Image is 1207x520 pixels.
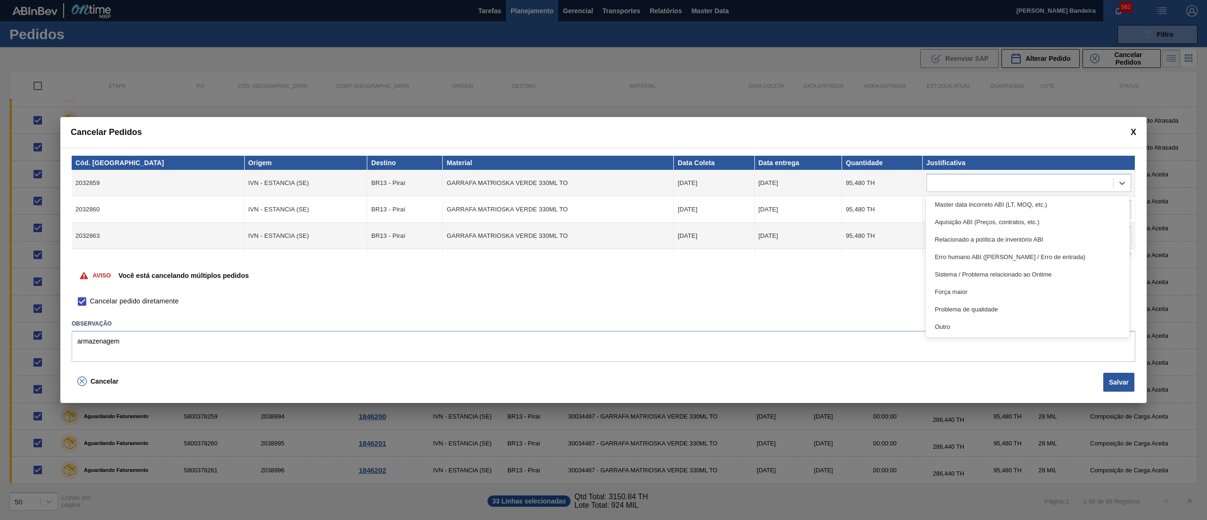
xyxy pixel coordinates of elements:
[926,266,1130,283] div: Sistema / Problema relacionado ao Ontime
[443,196,674,223] td: GARRAFA MATRIOSKA VERDE 330ML TO
[72,196,245,223] td: 2032860
[245,156,368,170] th: Origem
[674,170,754,196] td: [DATE]
[367,156,443,170] th: Destino
[72,170,245,196] td: 2032859
[926,248,1130,266] div: Erro humano ABI ([PERSON_NAME] / Erro de entrada)
[72,372,124,391] button: Cancelar
[91,377,118,385] span: Cancelar
[72,331,1135,362] textarea: armazenagem
[443,249,674,276] td: GARRAFA MATRIOSKA VERDE 330ML TO
[245,170,368,196] td: IVN - ESTANCIA (SE)
[245,223,368,249] td: IVN - ESTANCIA (SE)
[842,196,923,223] td: 95,480 TH
[367,223,443,249] td: BR13 - Piraí
[755,249,842,276] td: [DATE]
[72,249,245,276] td: 2032868
[674,156,754,170] th: Data Coleta
[1103,373,1134,392] button: Salvar
[755,196,842,223] td: [DATE]
[674,249,754,276] td: [DATE]
[367,170,443,196] td: BR13 - Piraí
[443,170,674,196] td: GARRAFA MATRIOSKA VERDE 330ML TO
[118,272,248,279] p: Você está cancelando múltiplos pedidos
[926,318,1130,335] div: Outro
[90,296,179,307] span: Cancelar pedido diretamente
[926,196,1130,213] div: Master data incorreto ABI (LT, MOQ, etc.)
[71,127,142,137] span: Cancelar Pedidos
[674,196,754,223] td: [DATE]
[926,213,1130,231] div: Aquisição ABI (Preços, contratos, etc.)
[842,223,923,249] td: 95,480 TH
[443,223,674,249] td: GARRAFA MATRIOSKA VERDE 330ML TO
[72,156,245,170] th: Cód. [GEOGRAPHIC_DATA]
[842,249,923,276] td: 95,480 TH
[367,196,443,223] td: BR13 - Piraí
[755,223,842,249] td: [DATE]
[923,156,1135,170] th: Justificativa
[72,223,245,249] td: 2032863
[926,283,1130,301] div: Força maior
[245,196,368,223] td: IVN - ESTANCIA (SE)
[443,156,674,170] th: Material
[92,272,111,279] p: Aviso
[926,301,1130,318] div: Problema de qualidade
[842,156,923,170] th: Quantidade
[367,249,443,276] td: BR13 - Piraí
[72,317,1135,331] label: Observação
[926,231,1130,248] div: Relacionado a política de inventório ABI
[674,223,754,249] td: [DATE]
[245,249,368,276] td: IVN - ESTANCIA (SE)
[842,170,923,196] td: 95,480 TH
[755,170,842,196] td: [DATE]
[755,156,842,170] th: Data entrega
